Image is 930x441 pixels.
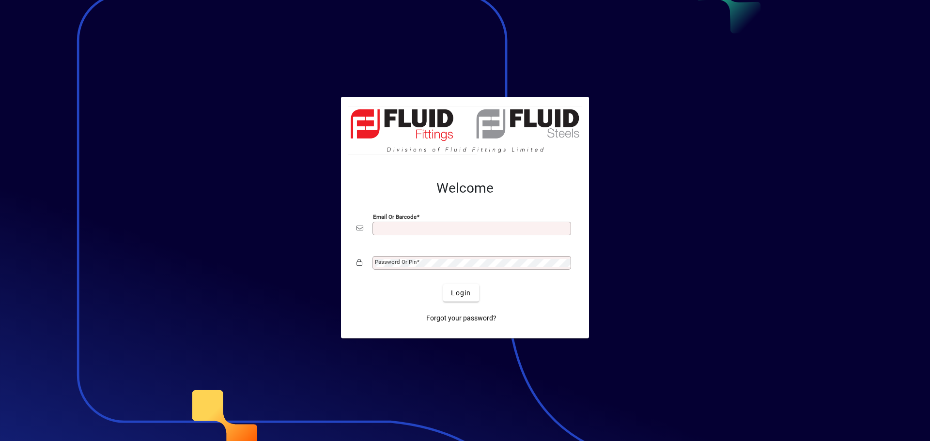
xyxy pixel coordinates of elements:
h2: Welcome [356,180,573,197]
span: Forgot your password? [426,313,496,323]
mat-label: Password or Pin [375,259,417,265]
mat-label: Email or Barcode [373,213,417,220]
span: Login [451,288,471,298]
a: Forgot your password? [422,309,500,327]
button: Login [443,284,479,302]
